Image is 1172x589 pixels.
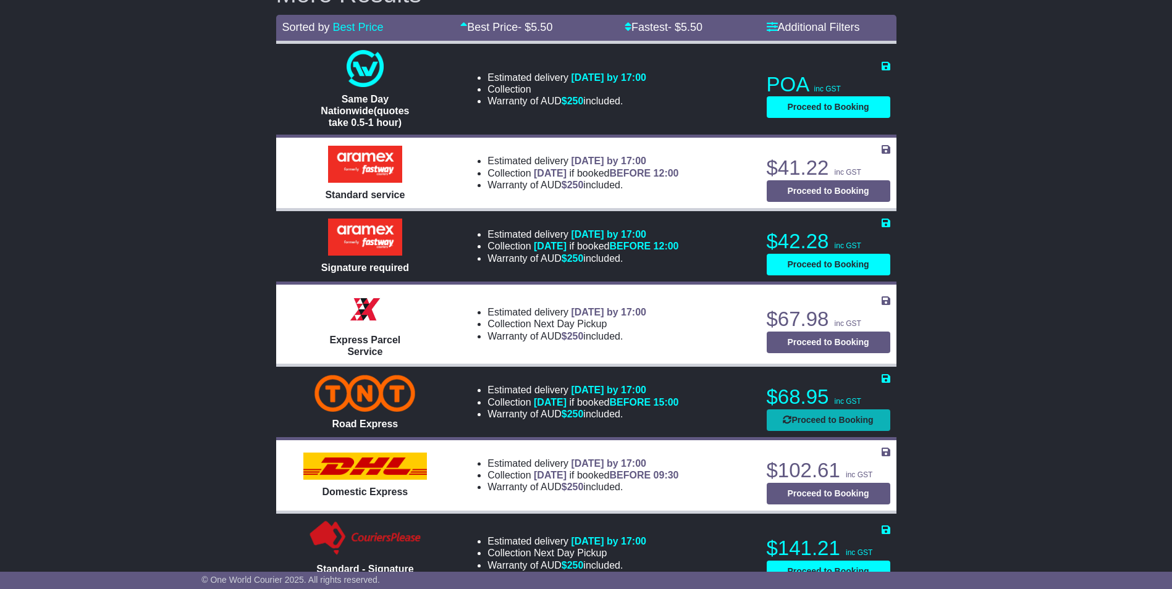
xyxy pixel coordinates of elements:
[487,253,678,264] li: Warranty of AUD included.
[487,83,646,95] li: Collection
[571,458,646,469] span: [DATE] by 17:00
[625,21,702,33] a: Fastest- $5.50
[534,319,607,329] span: Next Day Pickup
[609,397,651,407] span: BEFORE
[534,548,607,558] span: Next Day Pickup
[328,219,402,256] img: Aramex: Signature required
[562,331,584,341] span: $
[534,470,678,480] span: if booked
[487,384,678,396] li: Estimated delivery
[567,482,584,492] span: 250
[571,229,646,240] span: [DATE] by 17:00
[347,291,384,328] img: Border Express: Express Parcel Service
[571,72,646,83] span: [DATE] by 17:00
[571,307,646,317] span: [DATE] by 17:00
[567,331,584,341] span: 250
[487,535,646,547] li: Estimated delivery
[835,319,861,328] span: inc GST
[654,168,679,178] span: 12:00
[767,156,890,180] p: $41.22
[487,408,678,420] li: Warranty of AUD included.
[282,21,330,33] span: Sorted by
[487,318,646,330] li: Collection
[767,21,860,33] a: Additional Filters
[567,409,584,419] span: 250
[835,168,861,177] span: inc GST
[534,168,567,178] span: [DATE]
[347,50,384,87] img: One World Courier: Same Day Nationwide(quotes take 0.5-1 hour)
[562,560,584,570] span: $
[814,85,841,93] span: inc GST
[767,307,890,332] p: $67.98
[767,229,890,254] p: $42.28
[609,241,651,251] span: BEFORE
[487,457,678,469] li: Estimated delivery
[487,228,678,240] li: Estimated delivery
[323,487,408,497] span: Domestic Express
[314,375,415,412] img: TNT Domestic: Road Express
[332,419,398,429] span: Road Express
[487,240,678,252] li: Collection
[460,21,552,33] a: Best Price- $5.50
[609,168,651,178] span: BEFORE
[668,21,702,33] span: - $
[654,241,679,251] span: 12:00
[767,254,890,275] button: Proceed to Booking
[487,167,678,179] li: Collection
[767,536,890,561] p: $141.21
[325,190,405,200] span: Standard service
[531,21,552,33] span: 5.50
[567,180,584,190] span: 250
[562,180,584,190] span: $
[487,469,678,481] li: Collection
[303,453,427,480] img: DHL: Domestic Express
[846,470,872,479] span: inc GST
[201,575,380,585] span: © One World Courier 2025. All rights reserved.
[654,470,679,480] span: 09:30
[835,241,861,250] span: inc GST
[534,168,678,178] span: if booked
[562,96,584,106] span: $
[567,253,584,264] span: 250
[487,72,646,83] li: Estimated delivery
[487,95,646,107] li: Warranty of AUD included.
[487,179,678,191] li: Warranty of AUD included.
[846,548,872,557] span: inc GST
[328,146,402,183] img: Aramex: Standard service
[487,306,646,318] li: Estimated delivery
[767,458,890,483] p: $102.61
[333,21,384,33] a: Best Price
[571,385,646,395] span: [DATE] by 17:00
[609,470,651,480] span: BEFORE
[681,21,702,33] span: 5.50
[534,241,567,251] span: [DATE]
[321,262,409,273] span: Signature required
[562,409,584,419] span: $
[567,560,584,570] span: 250
[518,21,552,33] span: - $
[534,241,678,251] span: if booked
[321,94,409,128] span: Same Day Nationwide(quotes take 0.5-1 hour)
[534,470,567,480] span: [DATE]
[487,330,646,342] li: Warranty of AUD included.
[571,536,646,546] span: [DATE] by 17:00
[767,483,890,504] button: Proceed to Booking
[562,253,584,264] span: $
[487,396,678,408] li: Collection
[330,335,401,357] span: Express Parcel Service
[767,561,890,582] button: Proceed to Booking
[654,397,679,407] span: 15:00
[767,332,890,353] button: Proceed to Booking
[534,397,567,407] span: [DATE]
[534,397,678,407] span: if booked
[487,481,678,493] li: Warranty of AUD included.
[307,520,424,557] img: Couriers Please: Standard - Signature Required
[562,482,584,492] span: $
[767,385,890,409] p: $68.95
[767,180,890,202] button: Proceed to Booking
[487,547,646,559] li: Collection
[767,96,890,118] button: Proceed to Booking
[487,559,646,571] li: Warranty of AUD included.
[835,397,861,406] span: inc GST
[767,409,890,431] button: Proceed to Booking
